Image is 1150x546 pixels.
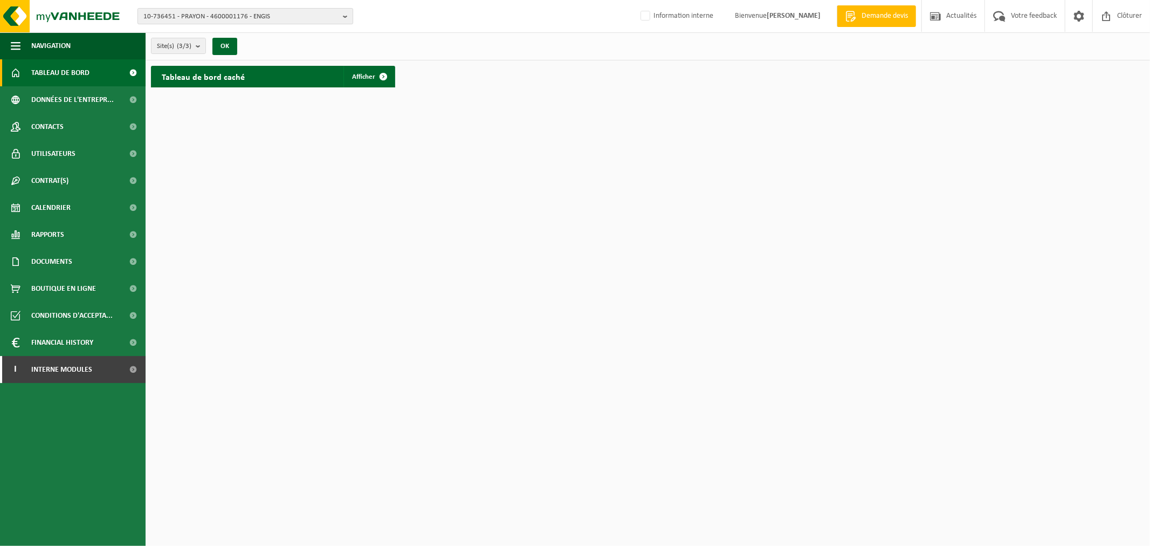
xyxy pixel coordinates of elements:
[767,12,821,20] strong: [PERSON_NAME]
[837,5,916,27] a: Demande devis
[11,356,20,383] span: I
[31,32,71,59] span: Navigation
[31,275,96,302] span: Boutique en ligne
[31,302,113,329] span: Conditions d'accepta...
[143,9,339,25] span: 10-736451 - PRAYON - 4600001176 - ENGIS
[151,38,206,54] button: Site(s)(3/3)
[31,221,64,248] span: Rapports
[31,113,64,140] span: Contacts
[343,66,394,87] a: Afficher
[31,140,75,167] span: Utilisateurs
[859,11,911,22] span: Demande devis
[212,38,237,55] button: OK
[31,356,92,383] span: Interne modules
[31,194,71,221] span: Calendrier
[352,73,375,80] span: Afficher
[638,8,713,24] label: Information interne
[157,38,191,54] span: Site(s)
[31,86,114,113] span: Données de l'entrepr...
[31,59,89,86] span: Tableau de bord
[31,167,68,194] span: Contrat(s)
[177,43,191,50] count: (3/3)
[31,248,72,275] span: Documents
[151,66,256,87] h2: Tableau de bord caché
[137,8,353,24] button: 10-736451 - PRAYON - 4600001176 - ENGIS
[31,329,93,356] span: Financial History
